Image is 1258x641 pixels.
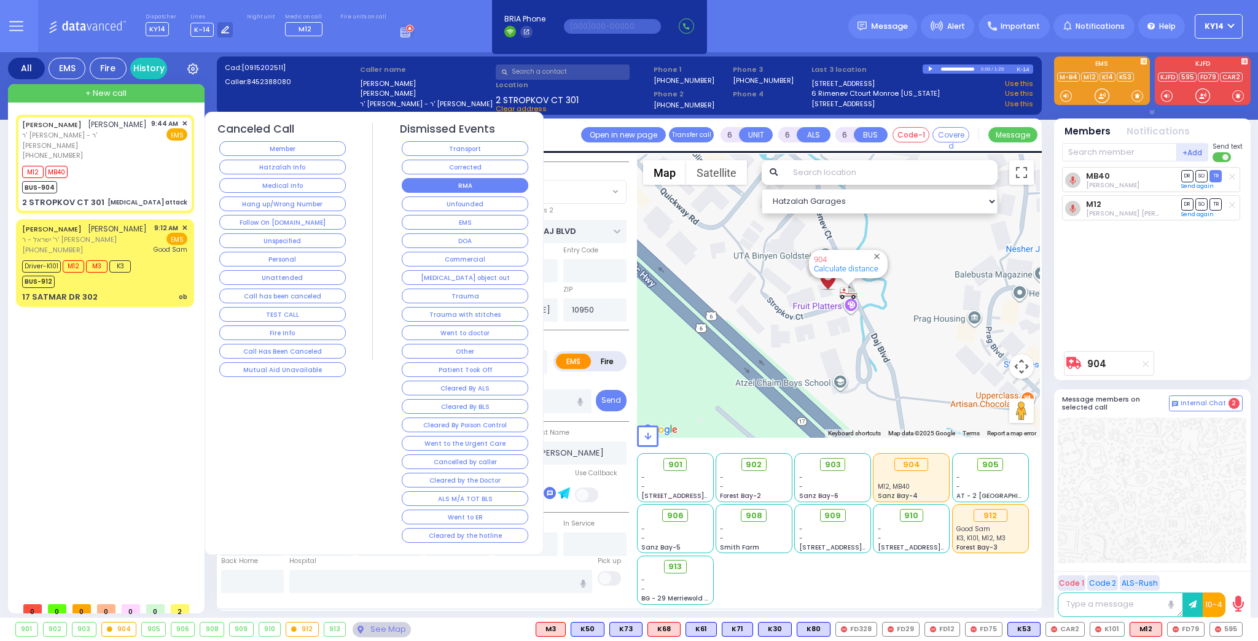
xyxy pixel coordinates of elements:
[722,622,753,637] div: K71
[739,127,773,142] button: UNIT
[871,251,883,262] button: Close
[641,594,710,603] span: BG - 29 Merriewold S.
[839,285,858,300] div: 904
[402,141,528,156] button: Transport
[44,623,67,636] div: 902
[22,276,55,288] span: BUS-912
[402,454,528,469] button: Cancelled by caller
[122,604,140,613] span: 0
[609,622,643,637] div: K73
[402,289,528,303] button: Trauma
[799,524,803,534] span: -
[402,307,528,322] button: Trauma with stitches
[878,524,881,534] span: -
[556,354,592,369] label: EMS
[758,622,792,637] div: BLS
[402,178,528,193] button: RMA
[871,20,908,33] span: Message
[402,418,528,432] button: Cleared By Poison Control
[286,623,318,636] div: 912
[974,509,1007,523] div: 912
[654,64,729,75] span: Phone 1
[90,58,127,79] div: Fire
[720,473,724,482] span: -
[1159,21,1176,32] span: Help
[22,130,147,150] span: ר' [PERSON_NAME] - ר' [PERSON_NAME]
[219,233,346,248] button: Unspecified
[1057,72,1080,82] a: M-B4
[151,119,178,128] span: 9:44 AM
[402,436,528,451] button: Went to the Urgent Care
[1209,622,1243,637] div: 595
[1209,198,1222,210] span: TR
[1195,198,1208,210] span: SO
[402,491,528,506] button: ALS M/A TOT BLS
[289,570,592,593] input: Search hospital
[1195,170,1208,182] span: SO
[1017,64,1033,74] div: K-14
[1173,626,1179,632] img: red-radio-icon.svg
[956,543,998,552] span: Forest Bay-3
[882,622,920,637] div: FD29
[878,491,918,500] span: Sanz Bay-4
[1177,143,1209,161] button: +Add
[536,622,566,637] div: M3
[641,524,645,534] span: -
[686,622,717,637] div: BLS
[640,422,681,438] img: Google
[402,325,528,340] button: Went to doctor
[643,160,686,185] button: Show street map
[200,623,224,636] div: 908
[1007,622,1041,637] div: BLS
[130,58,167,79] a: History
[720,543,759,552] span: Smith Farm
[496,104,547,114] span: Clear address
[596,390,627,411] button: Send
[609,622,643,637] div: BLS
[22,235,147,245] span: ר' ישראל - ר' [PERSON_NAME]
[16,623,37,636] div: 901
[190,23,214,37] span: K-14
[402,160,528,174] button: Corrected
[496,181,609,203] span: SECTION 1
[107,198,187,207] div: [MEDICAL_DATA] attack
[146,604,165,613] span: 0
[668,561,682,573] span: 913
[1195,14,1243,39] button: KY14
[647,622,681,637] div: ALS
[654,100,714,109] label: [PHONE_NUMBER]
[221,556,258,566] label: Back Home
[564,19,661,34] input: (000)000-00000
[811,79,875,89] a: [STREET_ADDRESS]
[1005,88,1033,99] a: Use this
[733,76,794,85] label: [PHONE_NUMBER]
[720,524,724,534] span: -
[563,285,572,295] label: ZIP
[797,622,830,637] div: K80
[402,233,528,248] button: DOA
[878,482,910,491] span: M12, MB40
[22,260,61,273] span: Driver-K101
[402,270,528,285] button: [MEDICAL_DATA] object out
[858,21,867,31] img: message.svg
[733,89,808,99] span: Phone 4
[353,622,410,637] div: See map
[166,128,187,141] span: EMS
[402,252,528,266] button: Commercial
[360,64,491,75] label: Caller name
[225,77,356,87] label: Caller:
[581,127,666,142] a: Open in new page
[956,524,990,534] span: Good Sam
[49,58,85,79] div: EMS
[1203,592,1225,617] button: 10-4
[1179,72,1197,82] a: 595
[48,604,66,613] span: 0
[1009,398,1034,423] button: Drag Pegman onto the map to open Street View
[667,510,684,522] span: 906
[641,575,645,585] span: -
[1205,21,1224,32] span: KY14
[1009,354,1034,379] button: Map camera controls
[1090,622,1125,637] div: K101
[835,622,877,637] div: FD328
[109,260,131,273] span: K3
